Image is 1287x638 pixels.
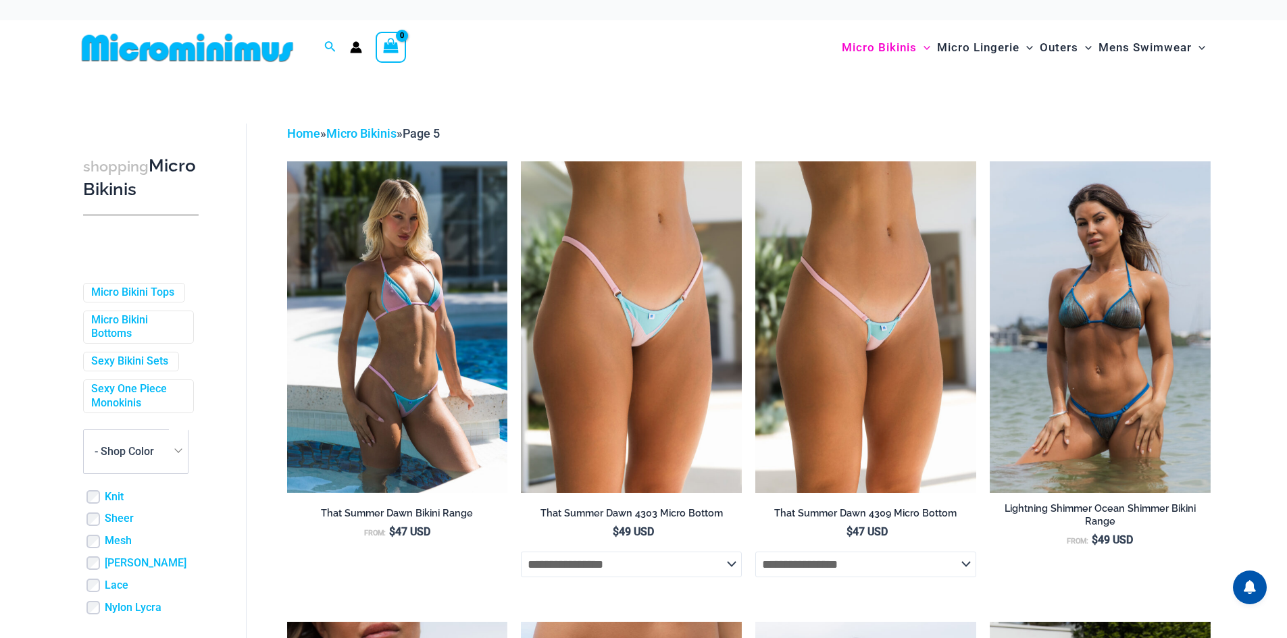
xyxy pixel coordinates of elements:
span: - Shop Color [95,445,154,458]
span: Page 5 [403,126,440,140]
span: shopping [83,158,149,175]
a: Sexy Bikini Sets [91,354,168,369]
a: Micro BikinisMenu ToggleMenu Toggle [838,27,934,68]
span: Menu Toggle [1078,30,1092,65]
span: From: [1067,537,1088,546]
h2: That Summer Dawn 4303 Micro Bottom [521,507,742,520]
h2: That Summer Dawn 4309 Micro Bottom [755,507,976,520]
span: Micro Lingerie [937,30,1019,65]
a: Sexy One Piece Monokinis [91,382,183,410]
span: Outers [1040,30,1078,65]
a: That Summer Dawn 4309 Micro Bottom [755,507,976,525]
a: Lace [105,579,128,593]
a: Micro Bikinis [326,126,397,140]
span: - Shop Color [84,430,188,473]
a: Home [287,126,320,140]
a: Nylon Lycra [105,601,161,615]
a: That Summer Dawn 4309 Micro 02That Summer Dawn 4309 Micro 01That Summer Dawn 4309 Micro 01 [755,161,976,492]
span: Mens Swimwear [1099,30,1192,65]
bdi: 49 USD [1092,533,1133,546]
nav: Site Navigation [836,25,1211,70]
a: That Summer Dawn 4303 Micro 01That Summer Dawn 3063 Tri Top 4303 Micro 05That Summer Dawn 3063 Tr... [521,161,742,492]
span: $ [847,525,853,538]
span: Micro Bikinis [842,30,917,65]
h2: That Summer Dawn Bikini Range [287,507,508,520]
a: [PERSON_NAME] [105,556,186,570]
a: Micro Bikini Bottoms [91,313,183,342]
h3: Micro Bikinis [83,155,199,201]
img: MM SHOP LOGO FLAT [76,32,299,63]
a: Micro Bikini Tops [91,286,174,300]
span: From: [364,529,386,537]
a: Lightning Shimmer Ocean Shimmer 317 Tri Top 469 Thong 07Lightning Shimmer Ocean Shimmer 317 Tri T... [990,161,1211,492]
a: OutersMenu ToggleMenu Toggle [1036,27,1095,68]
span: Menu Toggle [1019,30,1033,65]
a: Lightning Shimmer Ocean Shimmer Bikini Range [990,502,1211,533]
span: $ [1092,533,1098,546]
span: - Shop Color [83,429,188,474]
bdi: 47 USD [389,525,430,538]
bdi: 47 USD [847,525,888,538]
img: That Summer Dawn 4303 Micro 01 [521,161,742,492]
span: Menu Toggle [1192,30,1205,65]
span: $ [613,525,619,538]
a: Knit [105,490,124,504]
a: Mens SwimwearMenu ToggleMenu Toggle [1095,27,1209,68]
a: That Summer Dawn 4303 Micro Bottom [521,507,742,525]
img: That Summer Dawn 3063 Tri Top 4303 Micro 06 [287,161,508,492]
a: Account icon link [350,41,362,53]
span: » » [287,126,440,140]
a: Mesh [105,534,132,548]
img: That Summer Dawn 4309 Micro 02 [755,161,976,492]
img: Lightning Shimmer Ocean Shimmer 317 Tri Top 469 Thong 07 [990,161,1211,492]
a: Sheer [105,512,134,526]
a: Micro LingerieMenu ToggleMenu Toggle [934,27,1036,68]
a: Search icon link [324,39,336,56]
bdi: 49 USD [613,525,654,538]
a: View Shopping Cart, empty [376,32,407,63]
h2: Lightning Shimmer Ocean Shimmer Bikini Range [990,502,1211,527]
span: Menu Toggle [917,30,930,65]
span: $ [389,525,395,538]
a: That Summer Dawn Bikini Range [287,507,508,525]
a: That Summer Dawn 3063 Tri Top 4303 Micro 06That Summer Dawn 3063 Tri Top 4309 Micro 04That Summer... [287,161,508,492]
